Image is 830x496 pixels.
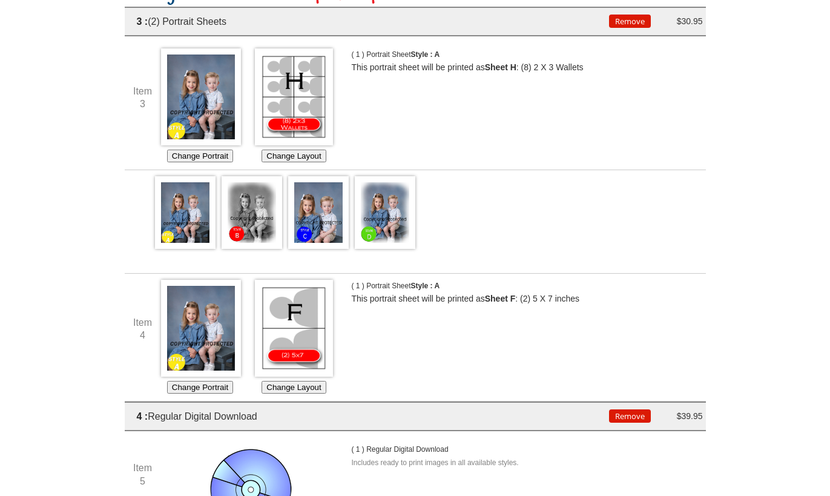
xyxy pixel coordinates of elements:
[485,294,516,303] b: Sheet F
[352,443,473,457] p: ( 1 ) Regular Digital Download
[262,150,326,162] button: Change Layout
[352,48,473,62] p: ( 1 ) Portrait Sheet
[125,14,609,29] div: (2) Portrait Sheets
[352,293,685,306] p: This portrait sheet will be printed as : (2) 5 X 7 inches
[355,176,415,249] img: 1965_0007d.jpg
[161,280,240,395] div: Choose which Image you'd like to use for this Portrait Sheet
[288,176,349,249] img: 1965_0007c.jpg
[255,48,334,164] div: Choose which Layout you would like for this Portrait Sheet
[411,50,440,59] span: Style : A
[161,280,241,377] img: Choose Image *1965_0007a*1965
[609,15,651,28] button: Remove
[352,280,473,293] p: ( 1 ) Portrait Sheet
[262,381,326,394] button: Change Layout
[161,48,240,164] div: Choose which Image you'd like to use for this Portrait Sheet
[161,48,241,145] img: Choose Image *1965_0007a*1965
[609,409,651,423] button: Remove
[137,411,148,422] span: 4 :
[125,85,161,111] div: Item 3
[167,150,233,162] button: Change Portrait
[667,409,703,424] div: $39.95
[667,14,703,29] div: $30.95
[609,409,645,424] div: Remove
[352,457,685,470] p: Includes ready to print images in all available styles.
[125,409,609,424] div: Regular Digital Download
[352,61,685,74] p: This portrait sheet will be printed as : (8) 2 X 3 Wallets
[167,381,233,394] button: Change Portrait
[222,176,282,249] img: 1965_0007b.jpg
[411,282,440,290] span: Style : A
[155,176,216,249] img: 1965_0007a.jpg
[255,280,332,377] img: Choose Layout
[125,461,161,488] div: Item 5
[255,280,334,395] div: Choose which Layout you would like for this Portrait Sheet
[485,62,516,72] b: Sheet H
[125,316,161,342] div: Item 4
[255,48,332,145] img: Choose Layout
[609,14,645,29] div: Remove
[137,16,148,27] span: 3 :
